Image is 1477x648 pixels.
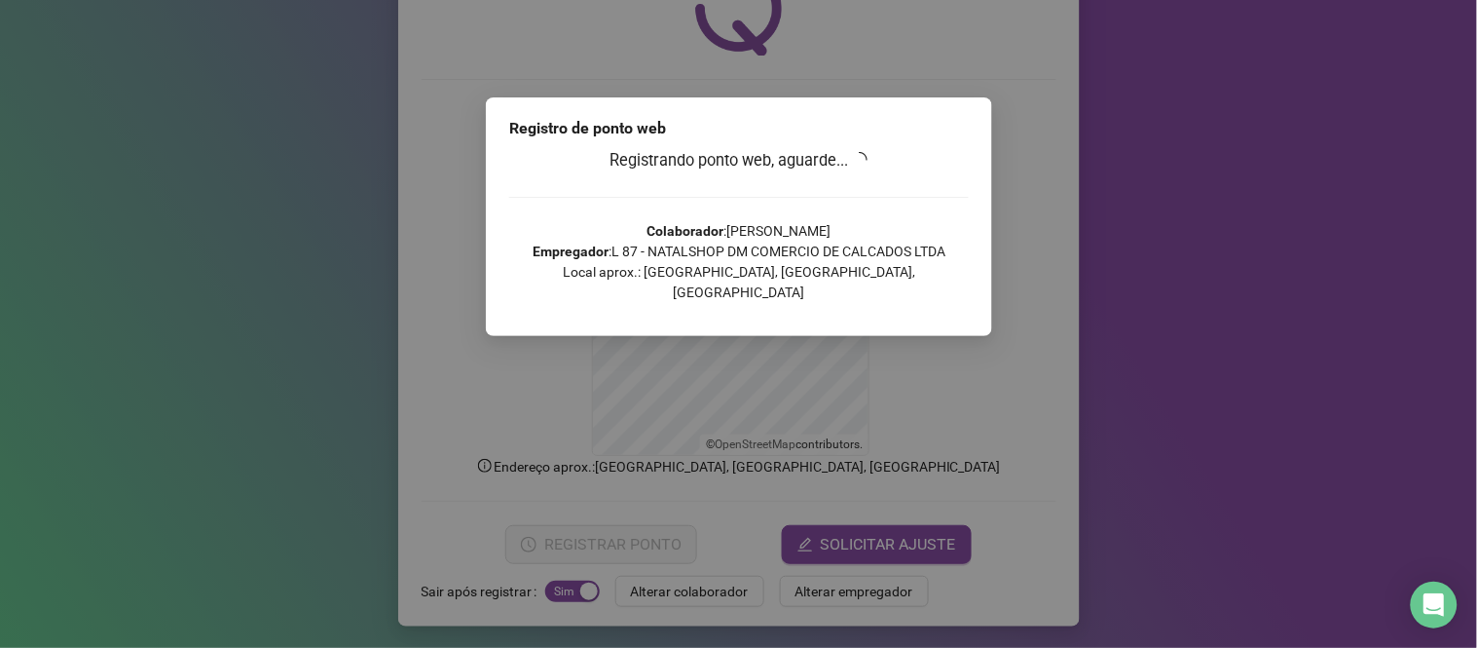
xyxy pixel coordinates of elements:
[533,244,609,259] strong: Empregador
[509,117,969,140] div: Registro de ponto web
[850,150,870,171] span: loading
[646,223,723,239] strong: Colaborador
[509,221,969,303] p: : [PERSON_NAME] : L 87 - NATALSHOP DM COMERCIO DE CALCADOS LTDA Local aprox.: [GEOGRAPHIC_DATA], ...
[1411,582,1458,629] div: Open Intercom Messenger
[509,148,969,173] h3: Registrando ponto web, aguarde...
